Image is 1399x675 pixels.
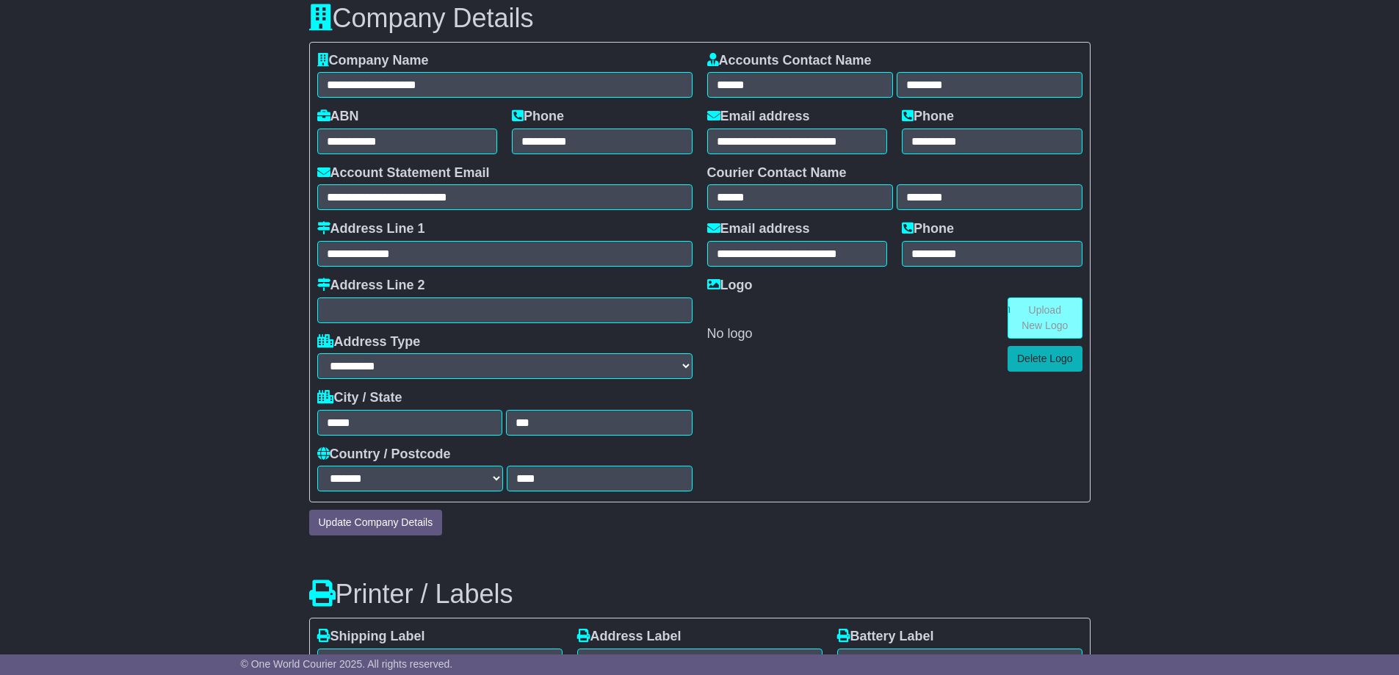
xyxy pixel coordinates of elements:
label: Email address [707,221,810,237]
label: Address Type [317,334,421,350]
label: Courier Contact Name [707,165,847,181]
label: Phone [512,109,564,125]
h3: Company Details [309,4,1091,33]
label: Accounts Contact Name [707,53,872,69]
label: Phone [902,109,954,125]
label: ABN [317,109,359,125]
label: Phone [902,221,954,237]
label: Battery Label [837,629,934,645]
label: Email address [707,109,810,125]
a: Upload New Logo [1008,297,1082,339]
span: No logo [707,326,753,341]
label: Logo [707,278,753,294]
label: Shipping Label [317,629,425,645]
button: Update Company Details [309,510,443,535]
span: © One World Courier 2025. All rights reserved. [241,658,453,670]
label: Account Statement Email [317,165,490,181]
h3: Printer / Labels [309,580,1091,609]
label: Country / Postcode [317,447,451,463]
label: City / State [317,390,402,406]
label: Company Name [317,53,429,69]
label: Address Line 2 [317,278,425,294]
label: Address Line 1 [317,221,425,237]
label: Address Label [577,629,682,645]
